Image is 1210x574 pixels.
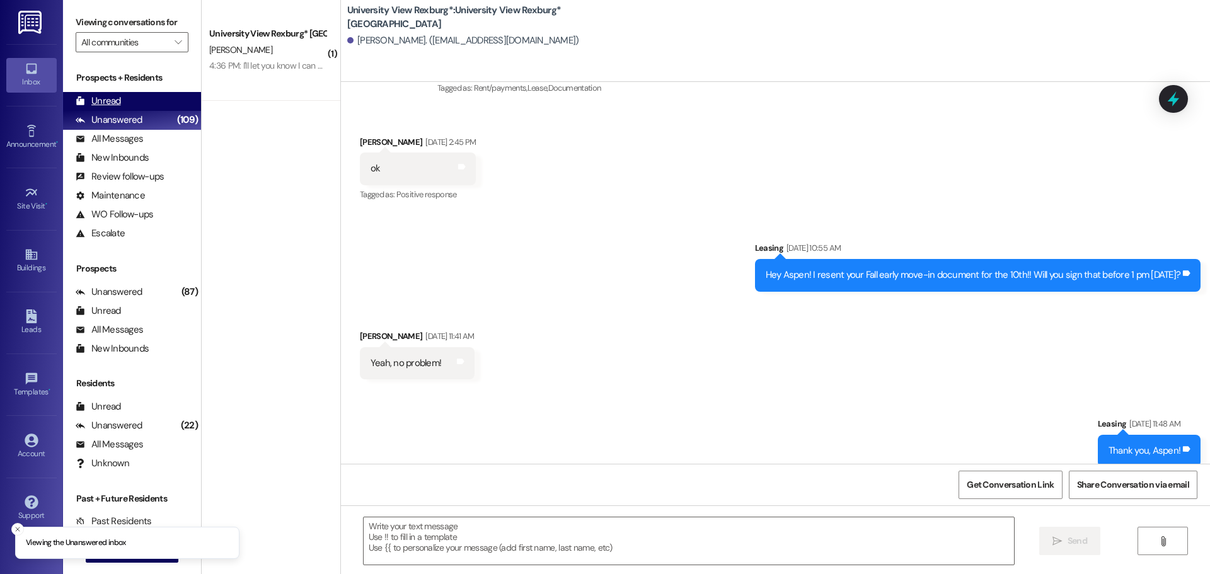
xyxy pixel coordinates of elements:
label: Viewing conversations for [76,13,188,32]
div: University View Rexburg* [GEOGRAPHIC_DATA] [209,27,326,40]
a: Site Visit • [6,182,57,216]
div: [PERSON_NAME]. ([EMAIL_ADDRESS][DOMAIN_NAME]) [347,34,579,47]
a: Account [6,430,57,464]
div: All Messages [76,323,143,336]
div: [PERSON_NAME] [360,135,476,153]
div: Past Residents [76,515,152,528]
i:  [1052,536,1062,546]
div: Maintenance [76,189,145,202]
div: Thank you, Aspen! [1109,444,1180,457]
a: Leads [6,306,57,340]
div: [DATE] 11:48 AM [1126,417,1180,430]
div: New Inbounds [76,151,149,164]
img: ResiDesk Logo [18,11,44,34]
div: New Inbounds [76,342,149,355]
span: Rent/payments , [474,83,527,93]
span: • [45,200,47,209]
a: Support [6,491,57,525]
div: Unanswered [76,285,142,299]
div: Prospects + Residents [63,71,201,84]
div: All Messages [76,438,143,451]
div: All Messages [76,132,143,146]
div: Leasing [755,241,1201,259]
div: Unanswered [76,113,142,127]
div: Tagged as: [360,185,476,204]
div: Unread [76,304,121,318]
div: Prospects [63,262,201,275]
div: Escalate [76,227,125,240]
div: Unanswered [76,419,142,432]
span: [PERSON_NAME] [209,44,272,55]
div: Tagged as: [437,79,1201,97]
b: University View Rexburg*: University View Rexburg* [GEOGRAPHIC_DATA] [347,4,599,31]
button: Close toast [11,523,24,536]
div: WO Follow-ups [76,208,153,221]
div: [DATE] 2:45 PM [422,135,476,149]
a: Buildings [6,244,57,278]
div: Unknown [76,457,129,470]
span: • [49,386,50,394]
div: (87) [178,282,201,302]
span: Positive response [396,189,457,200]
div: (109) [174,110,201,130]
div: Review follow-ups [76,170,164,183]
i:  [1158,536,1168,546]
div: Residents [63,377,201,390]
div: Unread [76,95,121,108]
button: Get Conversation Link [959,471,1062,499]
a: Inbox [6,58,57,92]
span: Send [1068,534,1087,548]
div: Hey Aspen! I resent your Fall early move-in document for the 10th!! Will you sign that before 1 p... [766,268,1181,282]
span: • [56,138,58,147]
div: [DATE] 10:55 AM [783,241,841,255]
div: Past + Future Residents [63,492,201,505]
div: 4:36 PM: I'll let you know I can do it [DATE] [209,60,359,71]
button: Send [1039,527,1100,555]
span: Share Conversation via email [1077,478,1189,491]
span: Get Conversation Link [967,478,1054,491]
p: Viewing the Unanswered inbox [26,537,126,549]
a: Templates • [6,368,57,402]
button: Share Conversation via email [1069,471,1197,499]
div: [DATE] 11:41 AM [422,330,474,343]
div: Leasing [1098,417,1201,435]
div: Unread [76,400,121,413]
div: ok [371,162,381,175]
span: Lease , [527,83,548,93]
div: [PERSON_NAME] [360,330,475,347]
div: (22) [178,416,201,435]
i:  [175,37,181,47]
span: Documentation [548,83,601,93]
input: All communities [81,32,168,52]
div: Yeah, no problem! [371,357,441,370]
